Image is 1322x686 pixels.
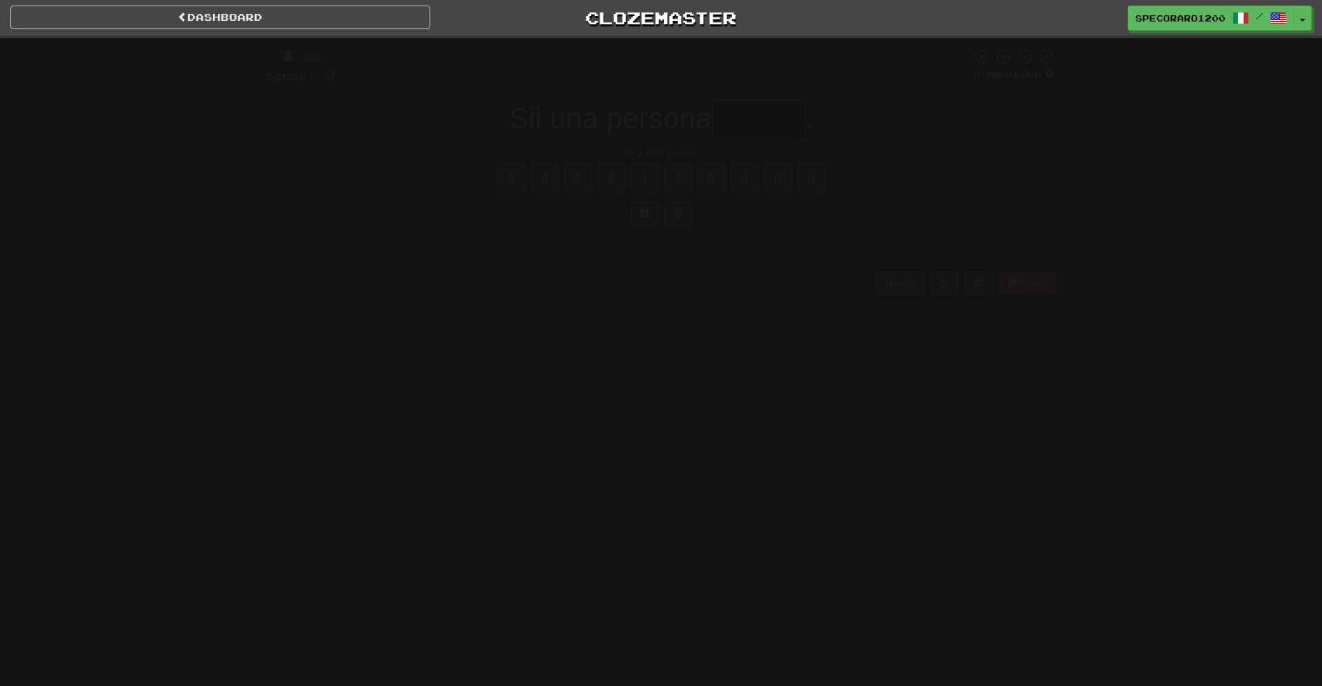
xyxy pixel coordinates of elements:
span: / [1256,11,1263,21]
button: ì [631,163,659,192]
button: ò [697,163,725,192]
span: specoraro1200 [1135,12,1226,24]
button: á [531,163,559,192]
button: à [498,163,525,192]
button: Round history (alt+y) [931,271,958,295]
button: Help! [876,271,925,295]
span: . [805,102,813,135]
button: í [664,163,692,192]
button: è [564,163,592,192]
a: specoraro1200 / [1128,6,1294,31]
span: 0 [418,37,430,53]
a: Dashboard [10,6,430,29]
div: Mastered [971,69,1057,81]
button: Switch sentence to multiple choice alt+p [631,202,659,226]
button: ù [764,163,792,192]
button: ó [731,163,759,192]
span: Sii una persona [509,102,712,135]
span: 0 % [974,69,988,80]
span: Score: [266,71,316,83]
div: / [266,48,336,65]
div: Be a kind person. [266,147,1057,160]
span: 0 [324,66,336,83]
button: é [598,163,625,192]
span: 10 [975,37,999,53]
button: Single letter hint - you only get 1 per sentence and score half the points! alt+h [664,202,692,226]
button: Submit [618,233,704,265]
span: 0 [716,37,728,53]
button: ú [797,163,825,192]
a: Clozemaster [451,6,871,30]
button: Report [999,271,1056,295]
